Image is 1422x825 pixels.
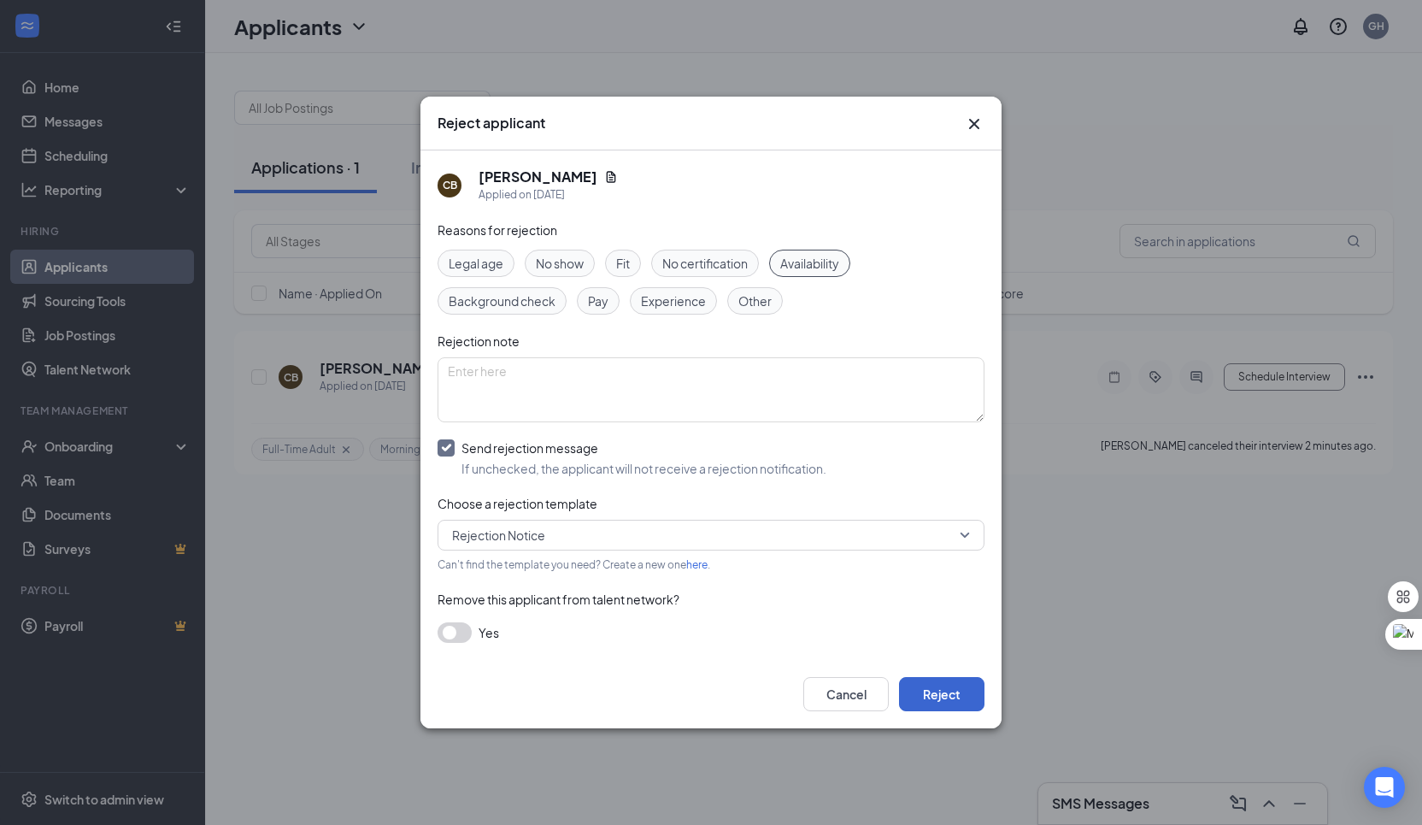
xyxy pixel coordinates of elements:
[479,186,618,203] div: Applied on [DATE]
[479,622,499,643] span: Yes
[641,292,706,310] span: Experience
[449,254,503,273] span: Legal age
[964,114,984,134] svg: Cross
[738,292,772,310] span: Other
[780,254,839,273] span: Availability
[662,254,748,273] span: No certification
[588,292,608,310] span: Pay
[964,114,984,134] button: Close
[604,170,618,184] svg: Document
[616,254,630,273] span: Fit
[803,677,889,711] button: Cancel
[686,558,708,571] a: here
[438,592,679,607] span: Remove this applicant from talent network?
[443,178,457,192] div: CB
[438,114,545,133] h3: Reject applicant
[452,522,545,548] span: Rejection Notice
[438,333,520,349] span: Rejection note
[536,254,584,273] span: No show
[1364,767,1405,808] div: Open Intercom Messenger
[438,558,710,571] span: Can't find the template you need? Create a new one .
[479,168,597,186] h5: [PERSON_NAME]
[449,292,555,310] span: Background check
[438,222,557,238] span: Reasons for rejection
[899,677,984,711] button: Reject
[438,496,597,511] span: Choose a rejection template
